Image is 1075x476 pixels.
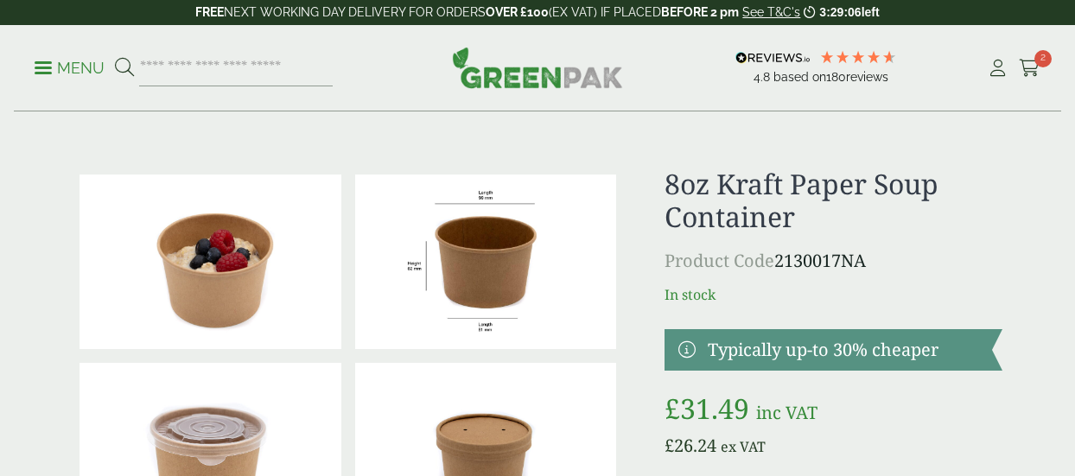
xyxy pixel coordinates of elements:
h1: 8oz Kraft Paper Soup Container [665,168,1002,234]
span: £ [665,434,674,457]
img: GreenPak Supplies [452,47,623,88]
a: Menu [35,58,105,75]
span: reviews [846,70,888,84]
strong: OVER £100 [486,5,549,19]
span: 2 [1034,50,1052,67]
span: 180 [826,70,846,84]
img: REVIEWS.io [735,52,811,64]
span: £ [665,390,680,427]
p: In stock [665,284,1002,305]
strong: BEFORE 2 pm [661,5,739,19]
a: See T&C's [742,5,800,19]
div: 4.78 Stars [819,49,897,65]
bdi: 26.24 [665,434,716,457]
img: Kraft 8oz With Porridge [80,175,341,349]
span: ex VAT [721,437,766,456]
img: Kraft_container8oz [355,175,617,349]
i: Cart [1019,60,1040,77]
span: 4.8 [754,70,773,84]
span: left [862,5,880,19]
p: Menu [35,58,105,79]
p: 2130017NA [665,248,1002,274]
a: 2 [1019,55,1040,81]
span: inc VAT [756,401,817,424]
span: 3:29:06 [819,5,861,19]
bdi: 31.49 [665,390,749,427]
i: My Account [987,60,1008,77]
strong: FREE [195,5,224,19]
span: Based on [773,70,826,84]
span: Product Code [665,249,774,272]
